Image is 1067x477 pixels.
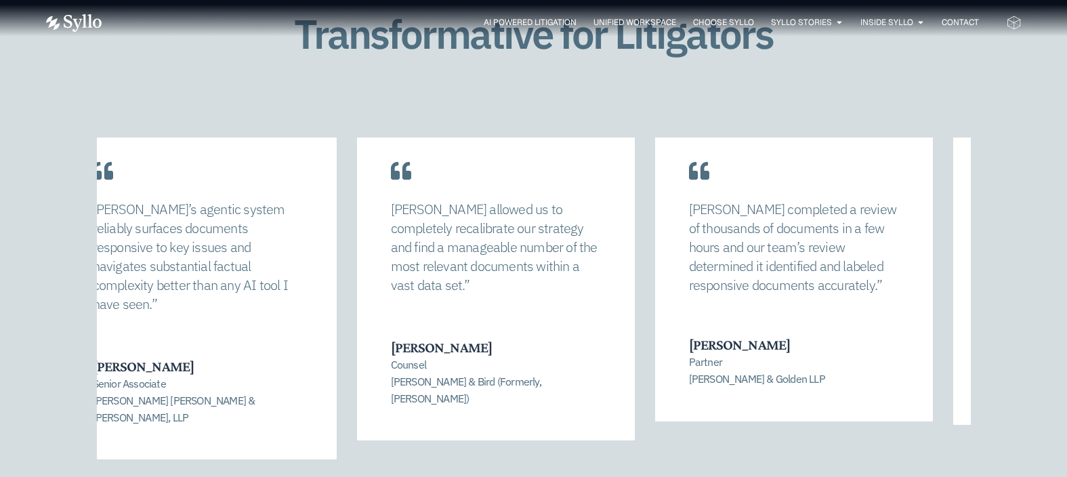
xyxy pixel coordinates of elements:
[46,14,102,32] img: Vector
[693,16,754,28] a: Choose Syllo
[93,375,301,426] p: Senior Associate [PERSON_NAME] [PERSON_NAME] & [PERSON_NAME], LLP
[942,16,979,28] a: Contact
[129,16,979,29] nav: Menu
[391,356,601,407] p: Counsel [PERSON_NAME] & Bird (Formerly, [PERSON_NAME])
[391,200,601,295] p: [PERSON_NAME] allowed us to completely recalibrate our strategy and find a manageable number of t...
[248,12,819,56] h1: Transformative for Litigators
[129,16,979,29] div: Menu Toggle
[93,358,301,375] h3: [PERSON_NAME]
[59,138,337,460] div: 5 / 8
[357,138,635,460] div: 6 / 8
[391,339,601,356] h3: [PERSON_NAME]
[593,16,676,28] a: Unified Workspace
[484,16,577,28] a: AI Powered Litigation
[860,16,913,28] a: Inside Syllo
[93,200,303,314] p: [PERSON_NAME]’s agentic system reliably surfaces documents responsive to key issues and navigates...
[771,16,832,28] a: Syllo Stories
